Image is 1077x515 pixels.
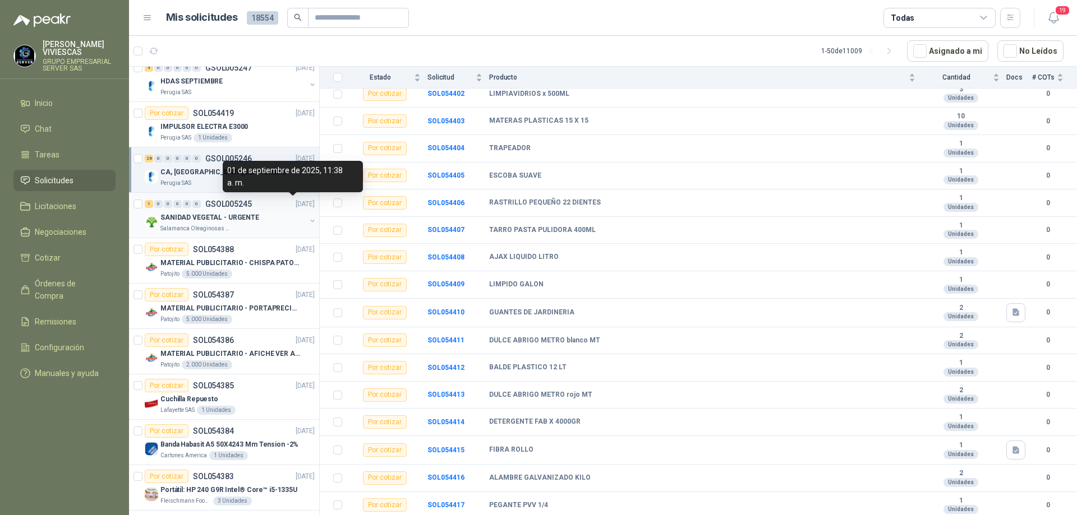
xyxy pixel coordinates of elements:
a: SOL054402 [427,90,464,98]
div: 0 [183,200,191,208]
div: Unidades [943,94,978,103]
img: Logo peakr [13,13,71,27]
b: SOL054417 [427,501,464,509]
div: 0 [192,200,201,208]
p: Patojito [160,270,179,279]
b: AJAX LIQUIDO LITRO [489,253,559,262]
div: Por cotizar [363,443,407,457]
a: Manuales y ayuda [13,363,116,384]
div: 0 [173,64,182,72]
th: Estado [349,67,427,89]
a: 28 0 0 0 0 0 GSOL005246[DATE] Company LogoCA, [GEOGRAPHIC_DATA] SEPTIEMBREPerugia SAS [145,152,317,188]
div: 0 [173,200,182,208]
a: SOL054410 [427,308,464,316]
a: 1 0 0 0 0 0 GSOL005245[DATE] Company LogoSANIDAD VEGETAL - URGENTESalamanca Oleaginosas SAS [145,197,317,233]
button: No Leídos [997,40,1064,62]
p: [DATE] [296,471,315,482]
b: DULCE ABRIGO METRO rojo MT [489,391,592,400]
b: TARRO PASTA PULIDORA 400ML [489,226,596,235]
p: CA, [GEOGRAPHIC_DATA] SEPTIEMBRE [160,167,287,178]
p: MATERIAL PUBLICITARIO - CHISPA PATOJITO VER ADJUNTO [160,258,300,268]
p: Perugia SAS [160,88,191,97]
div: Por cotizar [363,169,407,182]
button: Asignado a mi [907,40,988,62]
div: Por cotizar [363,87,407,101]
div: 0 [173,155,182,163]
b: 1 [922,140,1000,149]
b: 0 [1032,500,1064,511]
a: SOL054403 [427,117,464,125]
th: Producto [489,67,922,89]
span: Remisiones [35,316,76,328]
b: 2 [922,304,1000,313]
img: Company Logo [145,351,158,365]
div: Unidades [943,203,978,212]
p: GSOL005247 [205,64,252,72]
span: 19 [1055,5,1070,16]
img: Company Logo [145,261,158,274]
th: # COTs [1032,67,1077,89]
p: Patojito [160,315,179,324]
div: Por cotizar [363,224,407,237]
p: GRUPO EMPRESARIAL SERVER SAS [43,58,116,72]
img: Company Logo [145,306,158,319]
p: [DATE] [296,108,315,119]
a: SOL054414 [427,418,464,426]
span: 18554 [247,11,278,25]
b: 0 [1032,335,1064,346]
h1: Mis solicitudes [166,10,238,26]
p: SOL054387 [193,291,234,299]
a: SOL054413 [427,391,464,398]
div: Por cotizar [145,379,188,392]
b: SOL054404 [427,144,464,152]
p: SOL054388 [193,245,234,253]
b: 0 [1032,252,1064,263]
div: 0 [192,64,201,72]
p: HDAS SEPTIEMBRE [160,76,223,87]
a: SOL054405 [427,171,464,179]
b: 1 [922,194,1000,203]
p: [DATE] [296,335,315,346]
b: ALAMBRE GALVANIZADO KILO [489,474,591,482]
div: 1 Unidades [197,406,236,415]
div: Unidades [943,312,978,321]
p: Banda Habasit A5 50X4243 Mm Tension -2% [160,439,298,450]
b: SOL054409 [427,280,464,288]
b: 0 [1032,116,1064,127]
a: Negociaciones [13,221,116,243]
p: [DATE] [296,426,315,437]
p: [DATE] [296,154,315,164]
p: SOL054385 [193,382,234,389]
th: Cantidad [922,67,1006,89]
a: Configuración [13,337,116,358]
span: # COTs [1032,73,1055,81]
img: Company Logo [145,215,158,229]
a: Por cotizarSOL054388[DATE] Company LogoMATERIAL PUBLICITARIO - CHISPA PATOJITO VER ADJUNTOPatojit... [129,238,319,284]
p: MATERIAL PUBLICITARIO - PORTAPRECIOS VER ADJUNTO [160,303,300,314]
b: 0 [1032,307,1064,318]
a: Licitaciones [13,196,116,217]
b: 0 [1032,363,1064,373]
div: Por cotizar [145,333,188,347]
th: Docs [1006,67,1032,89]
a: Tareas [13,144,116,165]
b: 1 [922,221,1000,230]
b: 2 [922,469,1000,478]
b: PEGANTE PVV 1/4 [489,501,548,510]
div: 28 [145,155,153,163]
p: Salamanca Oleaginosas SAS [160,224,231,233]
div: 0 [164,155,172,163]
div: Unidades [943,340,978,349]
div: 5.000 Unidades [182,270,232,279]
div: Unidades [943,422,978,431]
a: Remisiones [13,311,116,332]
a: SOL054411 [427,336,464,344]
b: 1 [922,441,1000,450]
div: 01 de septiembre de 2025, 11:38 a. m. [223,161,363,192]
p: SOL054419 [193,109,234,117]
b: 0 [1032,417,1064,428]
b: 0 [1032,279,1064,290]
